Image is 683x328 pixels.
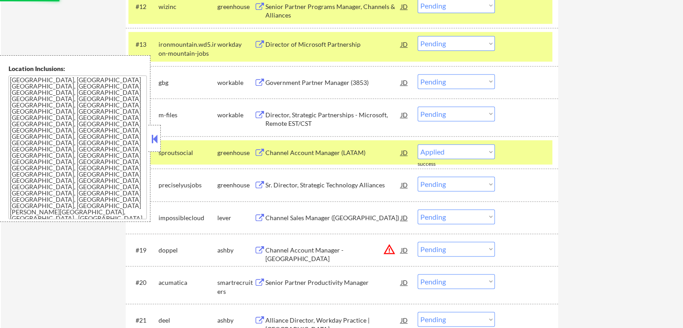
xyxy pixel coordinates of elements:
div: lever [217,213,254,222]
div: JD [400,242,409,258]
div: workable [217,111,254,120]
div: Senior Partner Programs Manager, Channels & Alliances [265,2,401,20]
div: m-files [159,111,217,120]
div: success [418,160,454,168]
div: workday [217,40,254,49]
div: greenhouse [217,148,254,157]
div: smartrecruiters [217,278,254,296]
div: greenhouse [217,2,254,11]
div: JD [400,312,409,328]
div: JD [400,74,409,90]
div: sproutsocial [159,148,217,157]
div: Channel Sales Manager ([GEOGRAPHIC_DATA]) [265,213,401,222]
div: #12 [136,2,151,11]
div: impossiblecloud [159,213,217,222]
div: JD [400,209,409,226]
div: Channel Account Manager - [GEOGRAPHIC_DATA] [265,246,401,263]
button: warning_amber [383,243,396,256]
div: #21 [136,316,151,325]
div: acumatica [159,278,217,287]
div: wizinc [159,2,217,11]
div: preciselyusjobs [159,181,217,190]
div: #19 [136,246,151,255]
div: Director of Microsoft Partnership [265,40,401,49]
div: greenhouse [217,181,254,190]
div: Channel Account Manager (LATAM) [265,148,401,157]
div: deel [159,316,217,325]
div: JD [400,36,409,52]
div: JD [400,144,409,160]
div: JD [400,274,409,290]
div: gbg [159,78,217,87]
div: JD [400,177,409,193]
div: Director, Strategic Partnerships - Microsoft, Remote EST/CST [265,111,401,128]
div: ashby [217,316,254,325]
div: ashby [217,246,254,255]
div: Government Partner Manager (3853) [265,78,401,87]
div: #13 [136,40,151,49]
div: #20 [136,278,151,287]
div: Location Inclusions: [9,64,147,73]
div: ironmountain.wd5.iron-mountain-jobs [159,40,217,58]
div: Senior Partner Productivity Manager [265,278,401,287]
div: workable [217,78,254,87]
div: JD [400,106,409,123]
div: Sr. Director, Strategic Technology Alliances [265,181,401,190]
div: doppel [159,246,217,255]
